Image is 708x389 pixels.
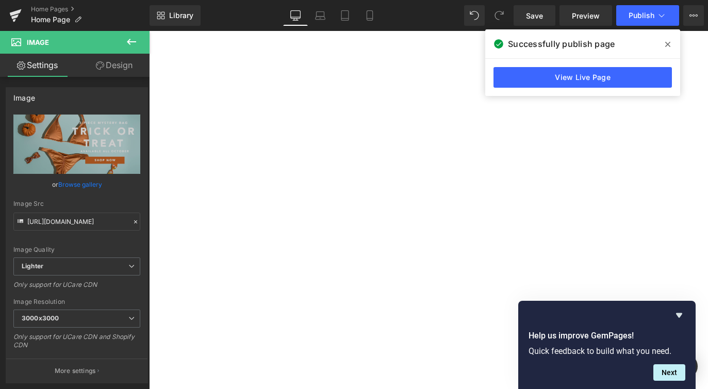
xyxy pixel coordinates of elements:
p: More settings [55,366,96,376]
span: Home Page [31,15,70,24]
a: Preview [559,5,612,26]
span: Successfully publish page [508,38,615,50]
span: Preview [572,10,600,21]
a: Mobile [357,5,382,26]
input: Link [13,213,140,231]
button: Next question [653,364,685,381]
b: Lighter [22,262,43,270]
div: Image Quality [13,246,140,253]
div: Only support for UCare CDN and Shopify CDN [13,333,140,356]
div: or [13,179,140,190]
button: Hide survey [673,309,685,321]
a: New Library [150,5,201,26]
p: Quick feedback to build what you need. [529,346,685,356]
div: Only support for UCare CDN [13,281,140,296]
a: Browse gallery [58,175,102,193]
button: More settings [6,359,147,383]
span: Publish [629,11,654,20]
span: Image [27,38,49,46]
a: Home Pages [31,5,150,13]
span: Save [526,10,543,21]
a: Tablet [333,5,357,26]
b: 3000x3000 [22,314,59,322]
a: Desktop [283,5,308,26]
div: Image Resolution [13,298,140,305]
button: Undo [464,5,485,26]
button: Redo [489,5,509,26]
span: Library [169,11,193,20]
h2: Help us improve GemPages! [529,330,685,342]
button: Publish [616,5,679,26]
a: Design [77,54,152,77]
div: Help us improve GemPages! [529,309,685,381]
a: Laptop [308,5,333,26]
a: View Live Page [493,67,672,88]
div: Image [13,88,35,102]
button: More [683,5,704,26]
div: Image Src [13,200,140,207]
